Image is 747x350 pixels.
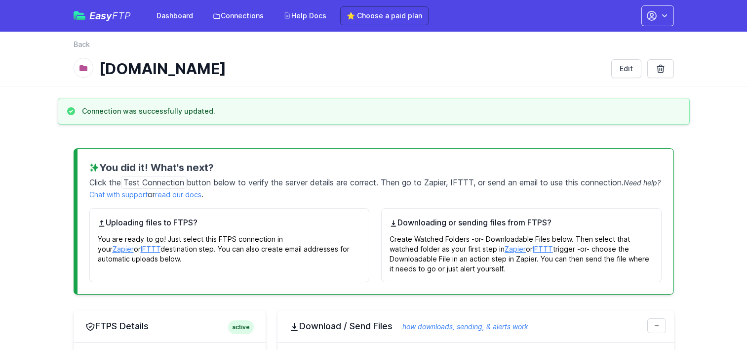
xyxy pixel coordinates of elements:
[113,245,134,253] a: Zapier
[505,245,526,253] a: Zapier
[624,178,661,187] span: Need help?
[277,7,332,25] a: Help Docs
[207,7,270,25] a: Connections
[698,301,735,338] iframe: Drift Widget Chat Controller
[340,6,429,25] a: ⭐ Choose a paid plan
[74,11,131,21] a: EasyFTP
[89,11,131,21] span: Easy
[611,59,641,78] a: Edit
[155,190,201,199] a: read our docs
[98,217,361,228] h4: Uploading files to FTPS?
[74,40,674,55] nav: Breadcrumb
[74,11,85,20] img: easyftp_logo.png
[89,190,148,199] a: Chat with support
[112,10,131,22] span: FTP
[98,228,361,264] p: You are ready to go! Just select this FTPS connection in your or destination step. You can also c...
[141,245,160,253] a: IFTTT
[533,245,553,253] a: IFTTT
[82,106,215,116] h3: Connection was successfully updated.
[393,322,528,331] a: how downloads, sending, & alerts work
[89,175,662,200] p: Click the button below to verify the server details are correct. Then go to Zapier, IFTTT, or sen...
[121,176,187,189] span: Test Connection
[74,40,90,49] a: Back
[151,7,199,25] a: Dashboard
[85,320,254,332] h2: FTPS Details
[228,320,254,334] span: active
[89,161,662,175] h3: You did it! What's next?
[289,320,662,332] h2: Download / Send Files
[99,60,603,78] h1: [DOMAIN_NAME]
[390,228,653,274] p: Create Watched Folders -or- Downloadable Files below. Then select that watched folder as your fir...
[390,217,653,228] h4: Downloading or sending files from FTPS?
